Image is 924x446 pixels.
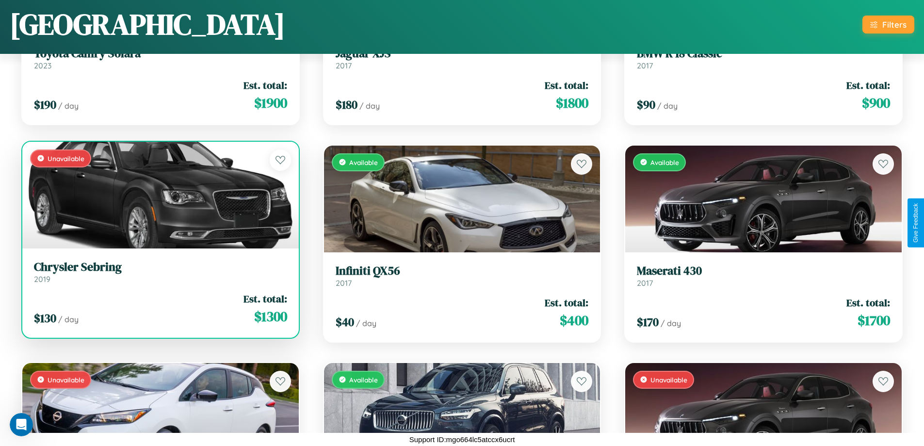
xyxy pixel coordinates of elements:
span: / day [58,101,79,111]
span: / day [58,314,79,324]
span: 2017 [336,278,352,288]
span: $ 40 [336,314,354,330]
span: Unavailable [48,376,84,384]
a: Chrysler Sebring2019 [34,260,287,284]
span: 2017 [336,61,352,70]
span: / day [359,101,380,111]
span: $ 900 [862,93,890,113]
span: Available [650,158,679,166]
h3: Chrysler Sebring [34,260,287,274]
span: / day [657,101,678,111]
span: / day [661,318,681,328]
span: $ 190 [34,97,56,113]
h3: Infiniti QX56 [336,264,589,278]
span: $ 1900 [254,93,287,113]
h3: Toyota Camry Solara [34,47,287,61]
h3: Jaguar XJS [336,47,589,61]
span: $ 1700 [858,311,890,330]
span: 2017 [637,278,653,288]
span: 2023 [34,61,51,70]
span: Est. total: [545,78,588,92]
span: Est. total: [545,296,588,310]
a: Jaguar XJS2017 [336,47,589,70]
iframe: Intercom live chat [10,413,33,436]
a: BMW R 18 Classic2017 [637,47,890,70]
p: Support ID: mgo664lc5atccx6ucrt [409,433,515,446]
span: $ 180 [336,97,357,113]
div: Filters [882,19,907,30]
span: Available [349,158,378,166]
a: Infiniti QX562017 [336,264,589,288]
span: Unavailable [48,154,84,163]
span: Est. total: [243,292,287,306]
span: Est. total: [846,296,890,310]
a: Toyota Camry Solara2023 [34,47,287,70]
span: $ 90 [637,97,655,113]
h3: BMW R 18 Classic [637,47,890,61]
span: / day [356,318,376,328]
div: Give Feedback [912,203,919,243]
span: Unavailable [650,376,687,384]
button: Filters [862,16,914,33]
h1: [GEOGRAPHIC_DATA] [10,4,285,44]
span: Est. total: [243,78,287,92]
a: Maserati 4302017 [637,264,890,288]
span: 2017 [637,61,653,70]
span: $ 400 [560,311,588,330]
h3: Maserati 430 [637,264,890,278]
span: $ 130 [34,310,56,326]
span: 2019 [34,274,50,284]
span: $ 1800 [556,93,588,113]
span: Available [349,376,378,384]
span: Est. total: [846,78,890,92]
span: $ 1300 [254,307,287,326]
span: $ 170 [637,314,659,330]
